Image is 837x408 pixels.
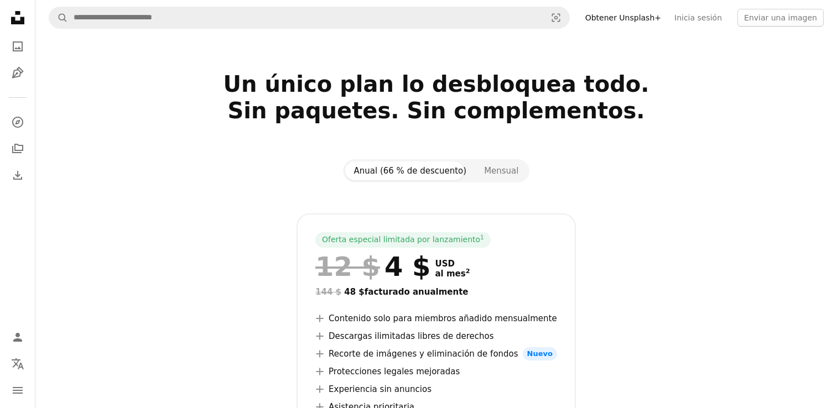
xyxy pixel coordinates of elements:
[49,7,570,29] form: Encuentra imágenes en todo el sitio
[7,7,29,31] a: Inicio — Unsplash
[7,35,29,57] a: Fotos
[737,9,824,27] button: Enviar una imagen
[49,7,68,28] button: Buscar en Unsplash
[315,365,557,378] li: Protecciones legales mejoradas
[466,268,470,275] sup: 2
[315,252,380,281] span: 12 $
[315,232,491,248] div: Oferta especial limitada por lanzamiento
[478,234,486,245] a: 1
[78,71,795,150] h2: Un único plan lo desbloquea todo. Sin paquetes. Sin complementos.
[7,138,29,160] a: Colecciones
[345,161,476,180] button: Anual (66 % de descuento)
[480,234,484,240] sup: 1
[315,312,557,325] li: Contenido solo para miembros añadido mensualmente
[7,379,29,401] button: Menú
[579,9,668,27] a: Obtener Unsplash+
[315,347,557,360] li: Recorte de imágenes y eliminación de fondos
[435,259,470,269] span: USD
[315,287,341,297] span: 144 $
[435,269,470,279] span: al mes
[543,7,569,28] button: Búsqueda visual
[315,285,557,299] div: 48 $ facturado anualmente
[315,329,557,343] li: Descargas ilimitadas libres de derechos
[7,353,29,375] button: Idioma
[7,164,29,186] a: Historial de descargas
[315,383,557,396] li: Experiencia sin anuncios
[668,9,729,27] a: Inicia sesión
[315,252,430,281] div: 4 $
[464,269,472,279] a: 2
[523,347,557,360] span: Nuevo
[475,161,527,180] button: Mensual
[7,62,29,84] a: Ilustraciones
[7,111,29,133] a: Explorar
[7,326,29,348] a: Iniciar sesión / Registrarse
